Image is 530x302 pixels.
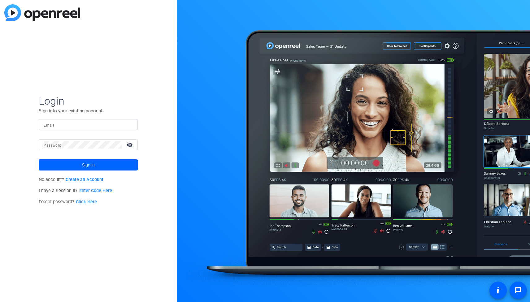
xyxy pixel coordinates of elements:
[44,123,54,127] mat-label: Email
[4,4,80,21] img: blue-gradient.svg
[494,287,502,294] mat-icon: accessibility
[82,157,95,173] span: Sign in
[39,159,138,170] button: Sign in
[44,143,61,148] mat-label: Password
[66,177,103,182] a: Create an Account
[44,121,133,128] input: Enter Email Address
[76,199,97,205] a: Click Here
[39,188,112,193] span: I have a Session ID.
[39,107,138,114] p: Sign into your existing account.
[515,287,522,294] mat-icon: message
[39,177,103,182] span: No account?
[79,188,112,193] a: Enter Code Here
[123,140,138,149] mat-icon: visibility_off
[39,94,138,107] span: Login
[39,199,97,205] span: Forgot password?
